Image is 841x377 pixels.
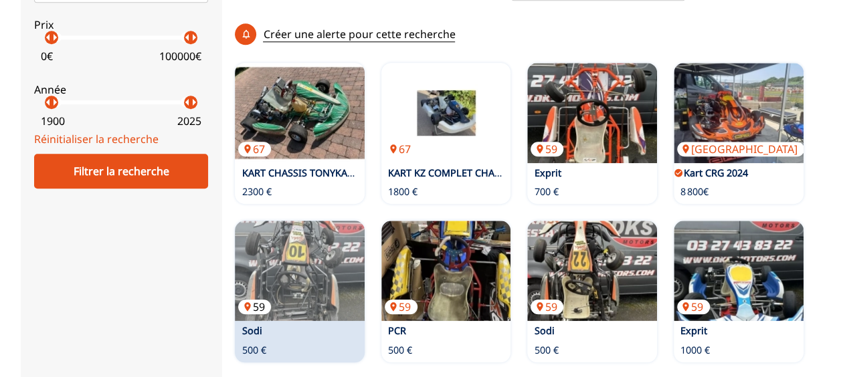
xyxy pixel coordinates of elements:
[680,344,710,357] p: 1000 €
[680,324,707,337] a: Exprit
[34,154,208,188] div: Filtrer la recherche
[242,324,262,337] a: Sodi
[41,114,65,128] p: 1900
[527,221,657,321] a: Sodi59
[527,63,657,163] a: Exprit59
[684,166,748,179] a: Kart CRG 2024
[177,114,201,128] p: 2025
[242,344,266,357] p: 500 €
[680,185,709,199] p: 8 800€
[235,63,365,163] a: KART CHASSIS TONYKART à MOTEUR IAME X3067
[235,63,365,163] img: KART CHASSIS TONYKART à MOTEUR IAME X30
[34,132,159,146] a: Réinitialiser la recherche
[381,221,511,321] a: PCR59
[34,82,208,97] p: Année
[527,63,657,163] img: Exprit
[263,27,455,42] p: Créer une alerte pour cette recherche
[159,49,201,64] p: 100000 €
[677,142,804,156] p: [GEOGRAPHIC_DATA]
[238,142,271,156] p: 67
[531,299,563,314] p: 59
[674,63,804,163] a: Kart CRG 2024[GEOGRAPHIC_DATA]
[677,299,710,314] p: 59
[381,63,511,163] a: KART KZ COMPLET CHASSIS HAASE + MOTEUR PAVESI67
[534,166,561,179] a: Exprit
[534,344,558,357] p: 500 €
[388,324,406,337] a: PCR
[674,221,804,321] img: Exprit
[235,221,365,321] img: Sodi
[674,221,804,321] a: Exprit59
[238,299,271,314] p: 59
[381,63,511,163] img: KART KZ COMPLET CHASSIS HAASE + MOTEUR PAVESI
[385,142,417,156] p: 67
[186,29,202,45] p: arrow_right
[40,29,56,45] p: arrow_left
[388,185,417,199] p: 1800 €
[388,166,676,179] a: KART KZ COMPLET CHASSIS [PERSON_NAME] + MOTEUR PAVESI
[388,344,412,357] p: 500 €
[47,29,63,45] p: arrow_right
[34,17,208,32] p: Prix
[47,94,63,110] p: arrow_right
[527,221,657,321] img: Sodi
[674,63,804,163] img: Kart CRG 2024
[381,221,511,321] img: PCR
[41,49,53,64] p: 0 €
[534,185,558,199] p: 700 €
[179,29,195,45] p: arrow_left
[40,94,56,110] p: arrow_left
[385,299,417,314] p: 59
[235,221,365,321] a: Sodi59
[534,324,554,337] a: Sodi
[531,142,563,156] p: 59
[179,94,195,110] p: arrow_left
[242,185,271,199] p: 2300 €
[242,166,454,179] a: KART CHASSIS TONYKART à MOTEUR IAME X30
[186,94,202,110] p: arrow_right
